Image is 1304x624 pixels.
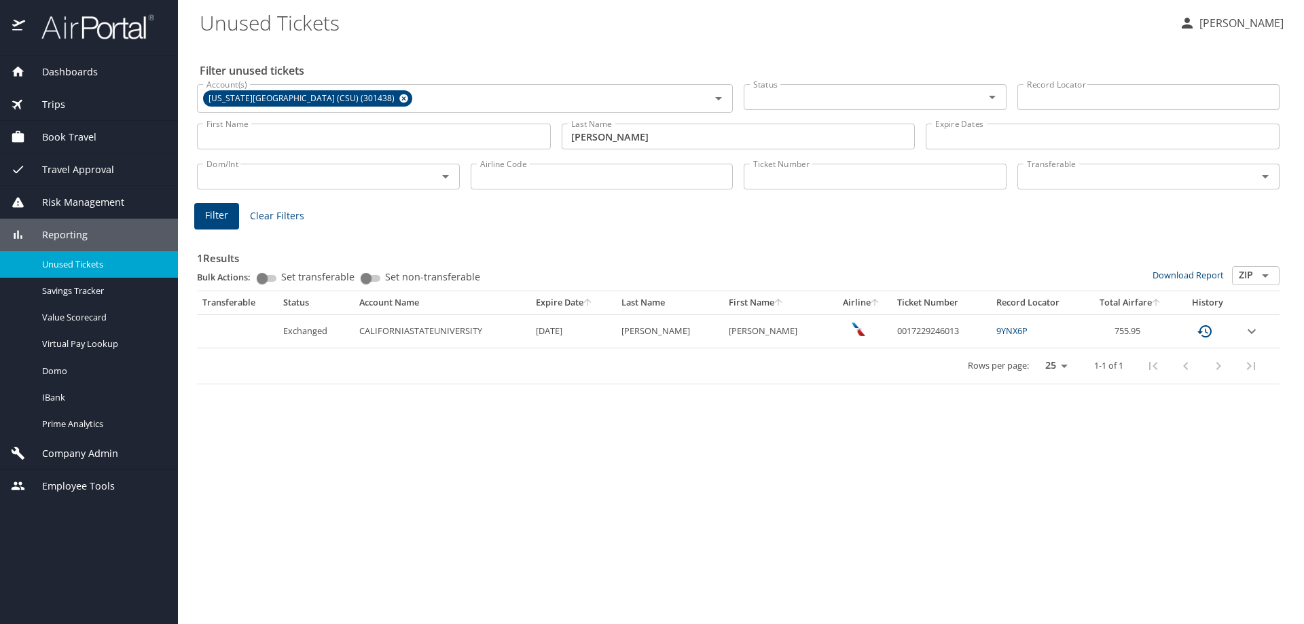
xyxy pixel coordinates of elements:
[42,285,162,297] span: Savings Tracker
[996,325,1028,337] a: 9YNX6P
[205,207,228,224] span: Filter
[202,297,272,309] div: Transferable
[42,258,162,271] span: Unused Tickets
[709,89,728,108] button: Open
[197,291,1280,384] table: custom pagination table
[774,299,784,308] button: sort
[25,162,114,177] span: Travel Approval
[892,291,990,314] th: Ticket Number
[530,314,617,348] td: [DATE]
[42,337,162,350] span: Virtual Pay Lookup
[278,314,355,348] td: Exchanged
[25,130,96,145] span: Book Travel
[197,271,261,283] p: Bulk Actions:
[723,291,831,314] th: First Name
[197,242,1280,266] h3: 1 Results
[436,167,455,186] button: Open
[983,88,1002,107] button: Open
[278,291,355,314] th: Status
[1244,323,1260,339] button: expand row
[203,92,403,106] span: [US_STATE][GEOGRAPHIC_DATA] (CSU) (301438)
[26,14,154,40] img: airportal-logo.png
[25,97,65,112] span: Trips
[281,272,355,282] span: Set transferable
[200,1,1168,43] h1: Unused Tickets
[871,299,880,308] button: sort
[1174,11,1289,35] button: [PERSON_NAME]
[831,291,892,314] th: Airline
[968,361,1029,370] p: Rows per page:
[616,291,723,314] th: Last Name
[1094,361,1123,370] p: 1-1 of 1
[1256,167,1275,186] button: Open
[723,314,831,348] td: [PERSON_NAME]
[25,65,98,79] span: Dashboards
[616,314,723,348] td: [PERSON_NAME]
[385,272,480,282] span: Set non-transferable
[12,14,26,40] img: icon-airportal.png
[42,365,162,378] span: Domo
[530,291,617,314] th: Expire Date
[1085,291,1176,314] th: Total Airfare
[42,311,162,324] span: Value Scorecard
[852,323,865,336] img: wUYAEN7r47F0eX+AAAAAElFTkSuQmCC
[1195,15,1284,31] p: [PERSON_NAME]
[1085,314,1176,348] td: 755.95
[25,479,115,494] span: Employee Tools
[42,391,162,404] span: IBank
[991,291,1085,314] th: Record Locator
[1152,299,1161,308] button: sort
[892,314,990,348] td: 0017229246013
[25,227,88,242] span: Reporting
[25,446,118,461] span: Company Admin
[1256,266,1275,285] button: Open
[354,314,530,348] td: CALIFORNIASTATEUNIVERSITY
[1176,291,1238,314] th: History
[244,204,310,229] button: Clear Filters
[1153,269,1224,281] a: Download Report
[250,208,304,225] span: Clear Filters
[1034,356,1072,376] select: rows per page
[203,90,412,107] div: [US_STATE][GEOGRAPHIC_DATA] (CSU) (301438)
[25,195,124,210] span: Risk Management
[194,203,239,230] button: Filter
[583,299,593,308] button: sort
[200,60,1282,81] h2: Filter unused tickets
[354,291,530,314] th: Account Name
[42,418,162,430] span: Prime Analytics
